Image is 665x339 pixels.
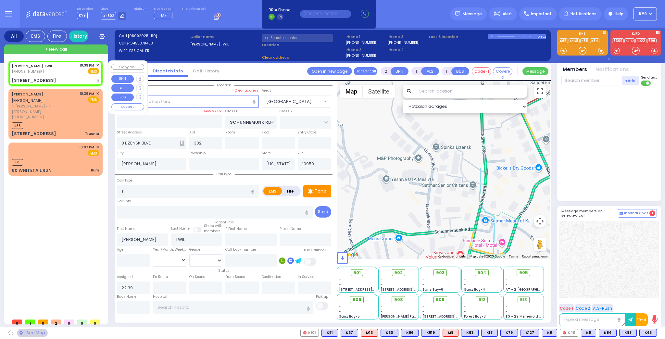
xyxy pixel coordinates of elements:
[214,83,234,88] span: Location
[339,309,341,314] span: -
[182,7,206,11] label: Fire units on call
[12,131,56,137] div: [STREET_ADDRESS]
[338,250,360,259] img: Google
[111,64,144,70] button: Copy call
[381,304,383,309] span: -
[51,320,61,324] span: 2
[422,304,424,309] span: -
[519,270,528,276] span: 905
[171,226,190,231] label: Last Name
[190,34,260,40] label: Caller name
[641,75,657,80] span: Send text
[569,38,580,43] a: KYD8
[506,304,508,309] span: -
[610,32,661,37] label: KJFD
[521,329,539,337] div: K127
[262,95,322,107] span: MONROE VILLAGE
[153,247,186,252] div: Year/Month/Week/Day
[111,84,134,92] button: ALS
[262,55,289,60] span: Clear address
[500,329,518,337] div: K79
[96,91,99,96] span: ✕
[25,320,35,324] span: 1
[298,151,303,156] label: ZIP
[619,329,637,337] div: K88
[464,287,485,292] span: Sanz Bay-4
[639,329,657,337] div: K65
[262,274,281,280] label: Destination
[639,11,647,17] span: KY9
[422,309,424,314] span: -
[90,69,97,74] u: EMS
[422,314,484,319] span: [STREET_ADDRESS][PERSON_NAME]
[12,114,44,119] span: [PHONE_NUMBER]
[225,274,245,280] label: From Scene
[88,150,99,156] span: EMS
[321,329,338,337] div: K51
[542,329,557,337] div: K8
[421,67,439,75] button: ALS
[153,294,167,299] label: Hospital
[345,40,378,45] label: [PHONE_NUMBER]
[77,7,93,11] label: Dispatcher
[481,329,498,337] div: K18
[381,282,383,287] span: -
[506,287,554,292] span: AT - 2 [GEOGRAPHIC_DATA]
[117,178,132,183] label: Call Type
[339,314,360,319] span: Sanz Bay-5
[461,329,479,337] div: K83
[225,109,237,114] label: Cross 1
[339,304,341,309] span: -
[12,320,22,324] span: 0
[189,151,206,156] label: Township
[559,38,568,43] a: K65
[96,144,99,150] span: ✕
[339,287,400,292] span: [STREET_ADDRESS][PERSON_NAME]
[415,85,527,98] input: Search location
[12,167,52,174] div: 60 WHITETAIL RUN
[520,296,527,303] span: 913
[266,98,312,105] span: [GEOGRAPHIC_DATA]
[647,38,657,43] a: 596
[131,41,153,46] span: 8455378483
[315,206,331,218] button: Send
[472,67,491,75] button: Code-1
[503,11,512,17] span: Alert
[363,85,395,98] button: Show satellite imagery
[641,80,651,86] label: Turn off text
[4,31,24,42] div: All
[17,329,47,337] div: See map
[478,296,485,303] span: 912
[443,329,458,337] div: ALS KJ
[477,270,486,276] span: 904
[96,63,99,68] span: ✕
[215,268,233,273] span: Status
[298,130,316,135] label: Entry Code
[12,69,44,74] span: [PHONE_NUMBER]
[204,108,222,113] label: Save as POI
[521,329,539,337] div: BLS
[161,13,167,18] span: M7
[153,274,168,280] label: En Route
[117,247,123,252] label: Age
[262,88,271,93] label: Areas
[391,67,408,75] button: UNIT
[80,91,94,96] span: 10:39 PM
[634,7,657,20] button: KY9
[506,277,508,282] span: -
[464,282,466,287] span: -
[91,168,99,173] div: Burn
[596,66,629,73] button: Notifications
[381,309,383,314] span: -
[339,277,341,282] span: -
[481,329,498,337] div: BLS
[90,320,100,324] span: 0
[624,211,648,216] span: Internal Chat
[620,212,623,215] img: comment-alt.png
[338,250,360,259] a: Open this area in Google Maps (opens a new window)
[561,76,622,85] input: Search member
[117,199,131,204] label: Call Info
[298,274,314,280] label: In Service
[64,320,74,324] span: 0
[85,131,99,136] div: Trauma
